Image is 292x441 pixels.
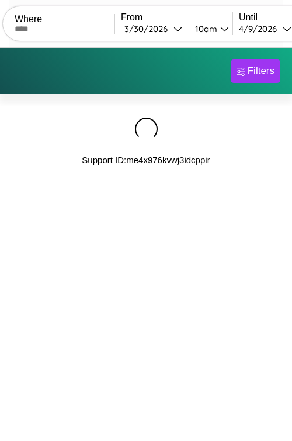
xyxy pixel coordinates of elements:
label: Where [15,14,114,24]
button: Filters [231,59,280,83]
div: Filters [248,65,274,77]
button: 3/30/2026 [121,23,186,35]
div: 3 / 30 / 2026 [124,23,173,34]
button: 10am [186,23,232,35]
div: 4 / 9 / 2026 [239,23,283,34]
p: Support ID: me4x976kvwj3idcppir [82,152,210,168]
div: 10am [189,23,220,34]
label: From [121,12,232,23]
